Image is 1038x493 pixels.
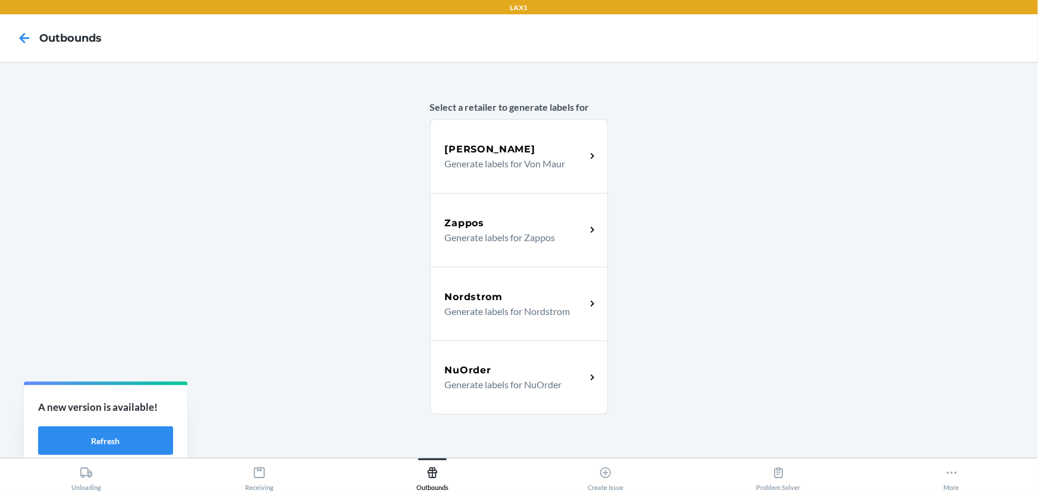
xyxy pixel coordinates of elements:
h4: Outbounds [39,30,102,46]
div: Create Issue [588,461,623,491]
button: Refresh [38,426,173,455]
p: Generate labels for NuOrder [445,377,576,392]
a: NordstromGenerate labels for Nordstrom [430,267,609,341]
button: Create Issue [519,458,692,491]
a: NuOrderGenerate labels for NuOrder [430,341,609,414]
button: Receiving [173,458,346,491]
div: Unloading [71,461,101,491]
h5: NuOrder [445,363,491,377]
a: [PERSON_NAME]Generate labels for Von Maur [430,119,609,193]
p: A new version is available! [38,400,173,415]
div: Problem Solver [757,461,801,491]
a: ZapposGenerate labels for Zappos [430,193,609,267]
p: Generate labels for Nordstrom [445,304,576,319]
div: Receiving [245,461,274,491]
div: More [944,461,959,491]
button: Outbounds [346,458,519,491]
h5: Nordstrom [445,290,503,304]
button: Problem Solver [692,458,865,491]
div: Outbounds [416,461,449,491]
p: Generate labels for Zappos [445,230,576,245]
p: Select a retailer to generate labels for [430,100,609,114]
h5: [PERSON_NAME] [445,142,535,157]
p: LAX1 [510,2,528,13]
p: Generate labels for Von Maur [445,157,576,171]
button: More [865,458,1038,491]
h5: Zappos [445,216,484,230]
